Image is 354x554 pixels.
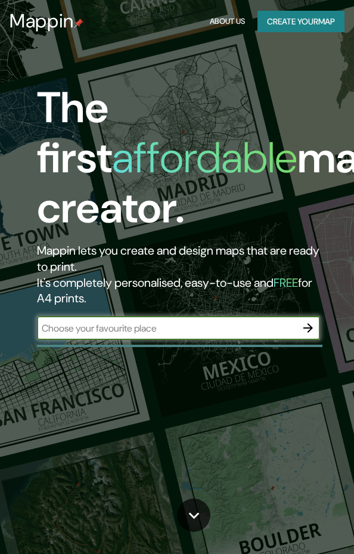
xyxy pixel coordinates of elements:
h5: FREE [274,275,298,290]
h3: Mappin [10,10,74,32]
button: About Us [207,11,248,33]
input: Choose your favourite place [37,321,296,335]
button: Create yourmap [257,11,344,33]
h1: affordable [112,130,297,185]
h2: Mappin lets you create and design maps that are ready to print. It's completely personalised, eas... [37,243,320,307]
img: mappin-pin [74,18,83,28]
